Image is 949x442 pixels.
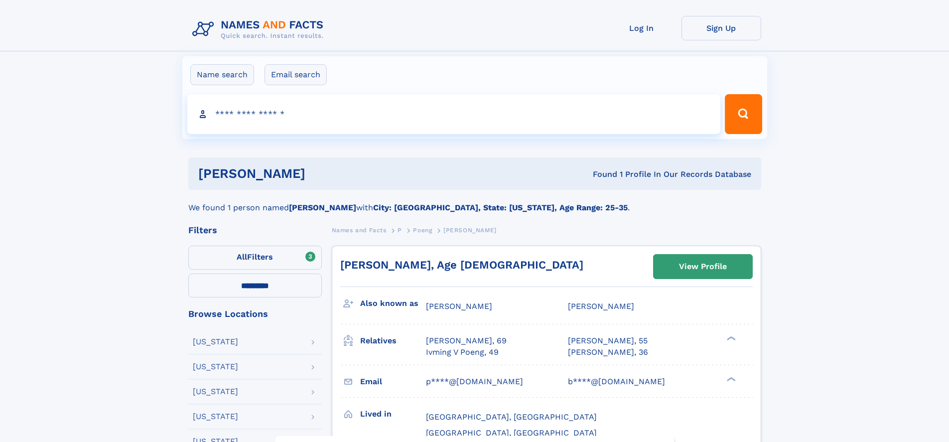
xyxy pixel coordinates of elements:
[426,412,597,422] span: [GEOGRAPHIC_DATA], [GEOGRAPHIC_DATA]
[340,259,583,271] a: [PERSON_NAME], Age [DEMOGRAPHIC_DATA]
[413,227,432,234] span: Poeng
[426,428,597,438] span: [GEOGRAPHIC_DATA], [GEOGRAPHIC_DATA]
[426,301,492,311] span: [PERSON_NAME]
[724,376,736,382] div: ❯
[265,64,327,85] label: Email search
[188,246,322,270] label: Filters
[188,16,332,43] img: Logo Names and Facts
[568,347,648,358] a: [PERSON_NAME], 36
[193,338,238,346] div: [US_STATE]
[289,203,356,212] b: [PERSON_NAME]
[724,335,736,342] div: ❯
[413,224,432,236] a: Poeng
[332,224,387,236] a: Names and Facts
[237,252,247,262] span: All
[188,309,322,318] div: Browse Locations
[188,226,322,235] div: Filters
[568,301,634,311] span: [PERSON_NAME]
[360,406,426,423] h3: Lived in
[373,203,628,212] b: City: [GEOGRAPHIC_DATA], State: [US_STATE], Age Range: 25-35
[187,94,721,134] input: search input
[360,332,426,349] h3: Relatives
[426,335,507,346] a: [PERSON_NAME], 69
[360,373,426,390] h3: Email
[725,94,762,134] button: Search Button
[398,227,402,234] span: P
[190,64,254,85] label: Name search
[568,335,648,346] a: [PERSON_NAME], 55
[360,295,426,312] h3: Also known as
[681,16,761,40] a: Sign Up
[398,224,402,236] a: P
[679,255,727,278] div: View Profile
[188,190,761,214] div: We found 1 person named with .
[443,227,497,234] span: [PERSON_NAME]
[193,388,238,396] div: [US_STATE]
[654,255,752,279] a: View Profile
[198,167,449,180] h1: [PERSON_NAME]
[602,16,681,40] a: Log In
[193,413,238,421] div: [US_STATE]
[193,363,238,371] div: [US_STATE]
[426,347,499,358] a: Ivming V Poeng, 49
[449,169,751,180] div: Found 1 Profile In Our Records Database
